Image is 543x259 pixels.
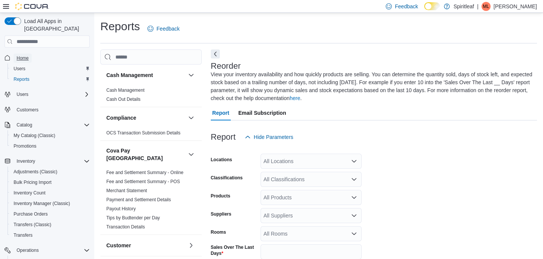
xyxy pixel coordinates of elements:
a: Fee and Settlement Summary - Online [106,170,184,175]
a: OCS Transaction Submission Details [106,130,181,136]
a: Inventory Count [11,188,49,197]
input: Dark Mode [424,2,440,10]
h3: Cash Management [106,71,153,79]
button: Cova Pay [GEOGRAPHIC_DATA] [187,150,196,159]
span: Transfers [14,232,32,238]
span: Adjustments (Classic) [11,167,90,176]
span: Transaction Details [106,224,145,230]
span: Dark Mode [424,10,425,11]
button: Open list of options [351,194,357,200]
button: Hide Parameters [242,129,296,145]
button: Open list of options [351,213,357,219]
label: Classifications [211,175,243,181]
span: Home [17,55,29,61]
a: Users [11,64,28,73]
a: Reports [11,75,32,84]
button: Adjustments (Classic) [8,166,93,177]
button: Inventory Count [8,188,93,198]
a: Home [14,54,32,63]
a: Bulk Pricing Import [11,178,55,187]
label: Products [211,193,230,199]
span: Cash Out Details [106,96,141,102]
p: Spiritleaf [454,2,474,11]
button: Catalog [14,120,35,129]
span: Merchant Statement [106,188,147,194]
span: Customers [14,105,90,114]
div: Cash Management [100,86,202,107]
span: Purchase Orders [11,210,90,219]
span: Users [11,64,90,73]
button: Open list of options [351,158,357,164]
a: Payment and Settlement Details [106,197,171,202]
a: Cash Out Details [106,97,141,102]
button: Home [2,52,93,63]
span: Bulk Pricing Import [11,178,90,187]
span: Operations [17,247,39,253]
label: Sales Over The Last Days [211,244,258,256]
div: Malcolm L [482,2,491,11]
span: Transfers [11,231,90,240]
a: Purchase Orders [11,210,51,219]
h3: Report [211,133,236,142]
h3: Reorder [211,62,241,71]
a: Cash Management [106,88,144,93]
span: Users [17,91,28,97]
span: Inventory Count [14,190,46,196]
span: Customers [17,107,38,113]
button: Users [14,90,31,99]
p: | [477,2,479,11]
a: Customers [14,105,41,114]
div: View your inventory availability and how quickly products are selling. You can determine the quan... [211,71,533,102]
span: Payout History [106,206,136,212]
span: Hide Parameters [254,133,293,141]
button: Compliance [106,114,185,122]
span: Inventory Manager (Classic) [14,200,70,207]
span: Report [212,105,229,120]
h3: Customer [106,242,131,249]
button: Promotions [8,141,93,151]
button: Open list of options [351,176,357,182]
a: My Catalog (Classic) [11,131,58,140]
span: Payment and Settlement Details [106,197,171,203]
button: Customer [106,242,185,249]
button: Compliance [187,113,196,122]
span: My Catalog (Classic) [11,131,90,140]
a: Feedback [144,21,183,36]
span: Inventory Count [11,188,90,197]
button: Users [2,89,93,100]
span: Reports [11,75,90,84]
span: Reports [14,76,29,82]
button: Inventory [14,157,38,166]
h3: Cova Pay [GEOGRAPHIC_DATA] [106,147,185,162]
span: ML [483,2,489,11]
a: Transaction Details [106,224,145,230]
span: Fee and Settlement Summary - Online [106,170,184,176]
button: Inventory [2,156,93,166]
span: Transfers (Classic) [11,220,90,229]
span: Home [14,53,90,62]
a: Tips by Budtender per Day [106,215,160,220]
p: [PERSON_NAME] [494,2,537,11]
span: Bulk Pricing Import [14,179,52,185]
a: Transfers [11,231,35,240]
span: Promotions [11,142,90,151]
label: Locations [211,157,232,163]
span: Load All Apps in [GEOGRAPHIC_DATA] [21,17,90,32]
button: Customers [2,104,93,115]
h3: Compliance [106,114,136,122]
a: here [290,95,300,101]
span: Fee and Settlement Summary - POS [106,179,180,185]
button: Purchase Orders [8,209,93,219]
a: Fee and Settlement Summary - POS [106,179,180,184]
button: My Catalog (Classic) [8,130,93,141]
img: Cova [15,3,49,10]
span: Email Subscription [238,105,286,120]
a: Payout History [106,206,136,211]
a: Transfers (Classic) [11,220,54,229]
button: Cash Management [187,71,196,80]
span: My Catalog (Classic) [14,133,55,139]
button: Reports [8,74,93,85]
button: Operations [14,246,42,255]
label: Rooms [211,229,226,235]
